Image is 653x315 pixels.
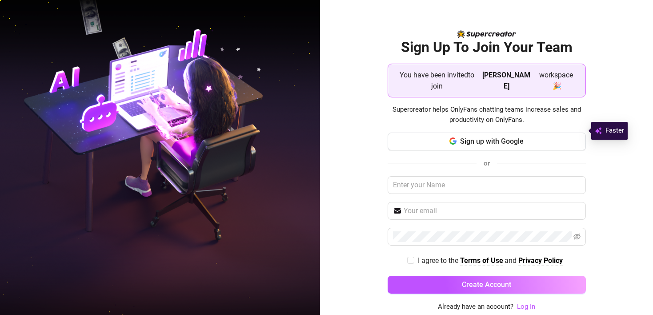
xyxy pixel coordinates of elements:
span: or [484,159,490,167]
strong: Privacy Policy [518,256,563,265]
strong: Terms of Use [460,256,503,265]
h2: Sign Up To Join Your Team [388,38,586,57]
strong: [PERSON_NAME] [482,71,530,90]
span: workspace 🎉 [534,69,578,92]
input: Enter your Name [388,176,586,194]
input: Your email [404,206,581,216]
a: Log In [517,303,535,311]
button: Create Account [388,276,586,294]
span: eye-invisible [573,233,581,240]
span: Sign up with Google [460,137,524,145]
a: Terms of Use [460,256,503,266]
span: I agree to the [418,256,460,265]
span: Faster [605,125,624,136]
a: Log In [517,302,535,312]
span: Create Account [462,280,511,289]
span: Supercreator helps OnlyFans chatting teams increase sales and productivity on OnlyFans. [388,105,586,125]
button: Sign up with Google [388,133,586,150]
span: You have been invited to join [395,69,479,92]
span: and [505,256,518,265]
img: logo-BBDzfeDw.svg [457,30,516,38]
a: Privacy Policy [518,256,563,266]
span: Already have an account? [438,302,513,312]
img: svg%3e [595,125,602,136]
